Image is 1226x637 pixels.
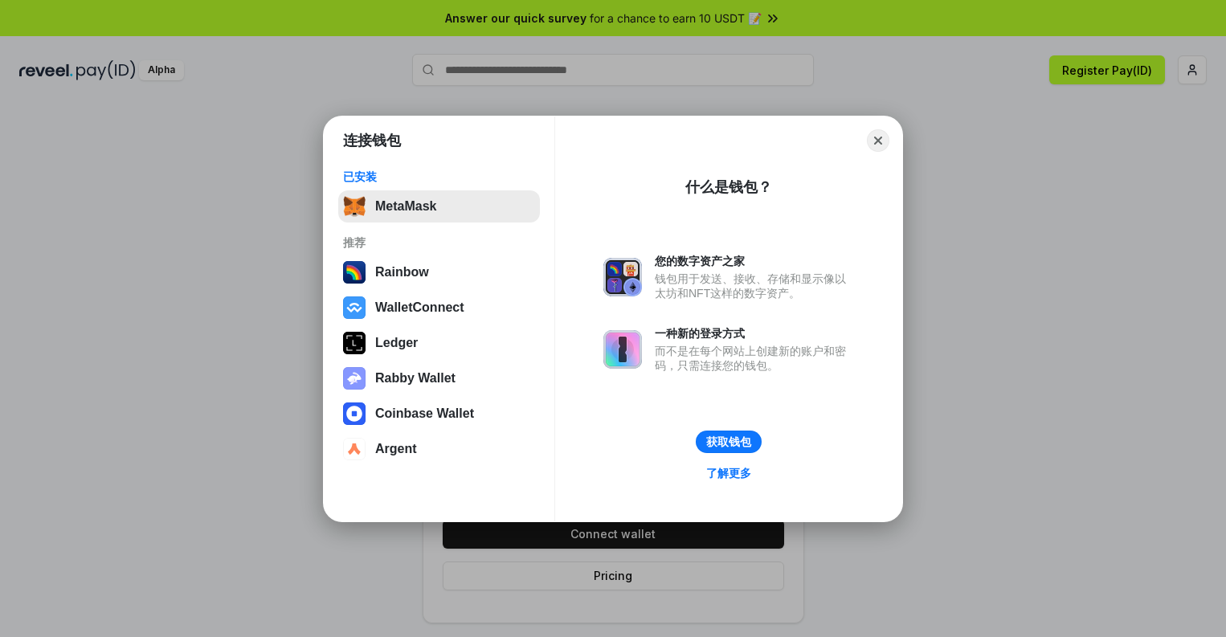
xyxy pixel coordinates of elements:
div: 一种新的登录方式 [655,326,854,341]
div: Ledger [375,336,418,350]
img: svg+xml,%3Csvg%20width%3D%2228%22%20height%3D%2228%22%20viewBox%3D%220%200%2028%2028%22%20fill%3D... [343,296,366,319]
button: Argent [338,433,540,465]
img: svg+xml,%3Csvg%20xmlns%3D%22http%3A%2F%2Fwww.w3.org%2F2000%2Fsvg%22%20width%3D%2228%22%20height%3... [343,332,366,354]
button: 获取钱包 [696,431,762,453]
img: svg+xml,%3Csvg%20width%3D%2228%22%20height%3D%2228%22%20viewBox%3D%220%200%2028%2028%22%20fill%3D... [343,438,366,460]
button: Rabby Wallet [338,362,540,394]
a: 了解更多 [697,463,761,484]
div: Rabby Wallet [375,371,456,386]
button: WalletConnect [338,292,540,324]
div: 您的数字资产之家 [655,254,854,268]
div: Rainbow [375,265,429,280]
img: svg+xml,%3Csvg%20xmlns%3D%22http%3A%2F%2Fwww.w3.org%2F2000%2Fsvg%22%20fill%3D%22none%22%20viewBox... [603,258,642,296]
div: Argent [375,442,417,456]
div: MetaMask [375,199,436,214]
button: Rainbow [338,256,540,288]
div: 获取钱包 [706,435,751,449]
img: svg+xml,%3Csvg%20fill%3D%22none%22%20height%3D%2233%22%20viewBox%3D%220%200%2035%2033%22%20width%... [343,195,366,218]
button: Ledger [338,327,540,359]
img: svg+xml,%3Csvg%20xmlns%3D%22http%3A%2F%2Fwww.w3.org%2F2000%2Fsvg%22%20fill%3D%22none%22%20viewBox... [343,367,366,390]
button: Close [867,129,889,152]
h1: 连接钱包 [343,131,401,150]
img: svg+xml,%3Csvg%20width%3D%2228%22%20height%3D%2228%22%20viewBox%3D%220%200%2028%2028%22%20fill%3D... [343,402,366,425]
div: 了解更多 [706,466,751,480]
div: 推荐 [343,235,535,250]
div: WalletConnect [375,300,464,315]
img: svg+xml,%3Csvg%20xmlns%3D%22http%3A%2F%2Fwww.w3.org%2F2000%2Fsvg%22%20fill%3D%22none%22%20viewBox... [603,330,642,369]
div: 已安装 [343,169,535,184]
div: Coinbase Wallet [375,406,474,421]
button: Coinbase Wallet [338,398,540,430]
div: 而不是在每个网站上创建新的账户和密码，只需连接您的钱包。 [655,344,854,373]
img: svg+xml,%3Csvg%20width%3D%22120%22%20height%3D%22120%22%20viewBox%3D%220%200%20120%20120%22%20fil... [343,261,366,284]
button: MetaMask [338,190,540,223]
div: 钱包用于发送、接收、存储和显示像以太坊和NFT这样的数字资产。 [655,272,854,300]
div: 什么是钱包？ [685,178,772,197]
